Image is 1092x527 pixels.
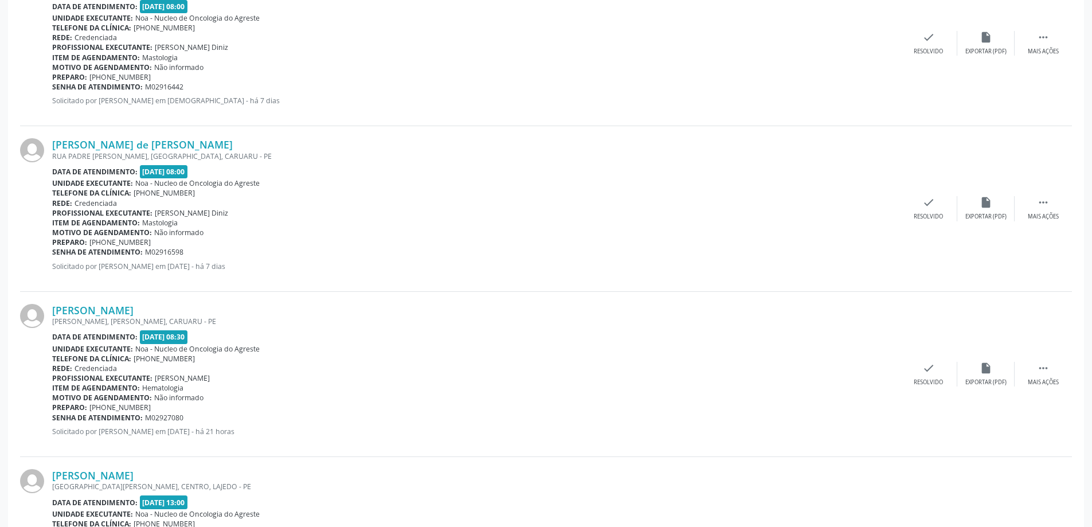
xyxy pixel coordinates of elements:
p: Solicitado por [PERSON_NAME] em [DEMOGRAPHIC_DATA] - há 7 dias [52,96,900,106]
span: [PERSON_NAME] Diniz [155,208,228,218]
i:  [1037,196,1050,209]
b: Motivo de agendamento: [52,228,152,237]
b: Profissional executante: [52,373,152,383]
b: Profissional executante: [52,208,152,218]
div: Exportar (PDF) [965,213,1007,221]
span: Mastologia [142,53,178,63]
i:  [1037,31,1050,44]
img: img [20,304,44,328]
b: Data de atendimento: [52,2,138,11]
i: check [922,362,935,374]
div: [GEOGRAPHIC_DATA][PERSON_NAME], CENTRO, LAJEDO - PE [52,482,900,491]
b: Motivo de agendamento: [52,63,152,72]
b: Telefone da clínica: [52,23,131,33]
b: Item de agendamento: [52,53,140,63]
img: img [20,138,44,162]
span: Noa - Nucleo de Oncologia do Agreste [135,509,260,519]
span: Não informado [154,63,203,72]
i: insert_drive_file [980,196,992,209]
span: [DATE] 08:30 [140,330,188,343]
span: [DATE] 08:00 [140,165,188,178]
b: Rede: [52,364,72,373]
span: [PHONE_NUMBER] [134,23,195,33]
span: [PERSON_NAME] [155,373,210,383]
div: Mais ações [1028,378,1059,387]
span: [PHONE_NUMBER] [134,188,195,198]
b: Data de atendimento: [52,498,138,508]
div: Mais ações [1028,213,1059,221]
div: Resolvido [914,378,943,387]
b: Preparo: [52,72,87,82]
b: Telefone da clínica: [52,354,131,364]
b: Senha de atendimento: [52,247,143,257]
b: Profissional executante: [52,42,152,52]
span: Credenciada [75,33,117,42]
span: Não informado [154,393,203,403]
b: Preparo: [52,403,87,412]
i: insert_drive_file [980,31,992,44]
i: check [922,31,935,44]
span: M02916598 [145,247,183,257]
b: Unidade executante: [52,13,133,23]
b: Item de agendamento: [52,383,140,393]
b: Telefone da clínica: [52,188,131,198]
span: [PERSON_NAME] Diniz [155,42,228,52]
div: [PERSON_NAME], [PERSON_NAME], CARUARU - PE [52,317,900,326]
span: [PHONE_NUMBER] [134,354,195,364]
b: Unidade executante: [52,178,133,188]
span: [PHONE_NUMBER] [89,237,151,247]
p: Solicitado por [PERSON_NAME] em [DATE] - há 7 dias [52,261,900,271]
span: [DATE] 13:00 [140,495,188,509]
b: Rede: [52,198,72,208]
span: Não informado [154,228,203,237]
div: Exportar (PDF) [965,48,1007,56]
b: Item de agendamento: [52,218,140,228]
img: img [20,469,44,493]
p: Solicitado por [PERSON_NAME] em [DATE] - há 21 horas [52,427,900,436]
b: Preparo: [52,237,87,247]
span: M02927080 [145,413,183,423]
i:  [1037,362,1050,374]
div: Exportar (PDF) [965,378,1007,387]
span: [PHONE_NUMBER] [89,72,151,82]
span: Noa - Nucleo de Oncologia do Agreste [135,344,260,354]
b: Data de atendimento: [52,167,138,177]
b: Data de atendimento: [52,332,138,342]
span: [PHONE_NUMBER] [89,403,151,412]
span: Mastologia [142,218,178,228]
b: Senha de atendimento: [52,413,143,423]
a: [PERSON_NAME] [52,469,134,482]
div: RUA PADRE [PERSON_NAME], [GEOGRAPHIC_DATA], CARUARU - PE [52,151,900,161]
b: Rede: [52,33,72,42]
b: Motivo de agendamento: [52,393,152,403]
i: check [922,196,935,209]
b: Unidade executante: [52,344,133,354]
b: Unidade executante: [52,509,133,519]
span: Hematologia [142,383,183,393]
span: Noa - Nucleo de Oncologia do Agreste [135,178,260,188]
span: Noa - Nucleo de Oncologia do Agreste [135,13,260,23]
span: Credenciada [75,364,117,373]
div: Resolvido [914,213,943,221]
a: [PERSON_NAME] [52,304,134,317]
span: Credenciada [75,198,117,208]
a: [PERSON_NAME] de [PERSON_NAME] [52,138,233,151]
span: M02916442 [145,82,183,92]
i: insert_drive_file [980,362,992,374]
div: Resolvido [914,48,943,56]
b: Senha de atendimento: [52,82,143,92]
div: Mais ações [1028,48,1059,56]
